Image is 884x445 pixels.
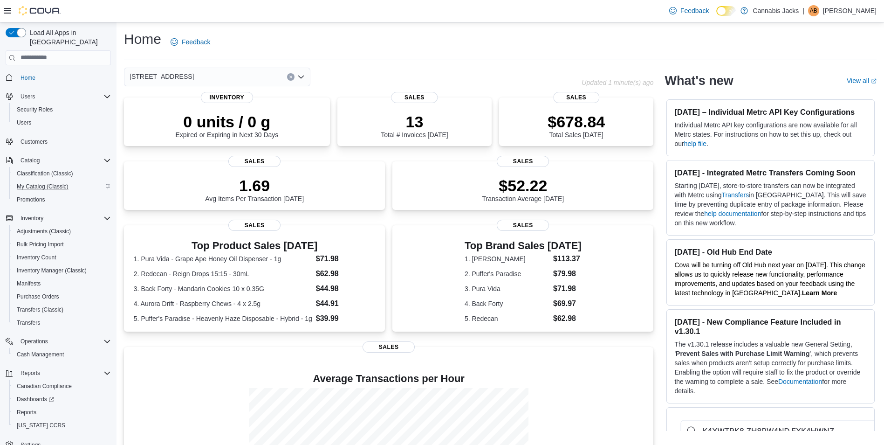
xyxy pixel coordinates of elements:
p: [PERSON_NAME] [823,5,877,16]
span: Transfers [17,319,40,327]
a: Transfers [13,317,44,328]
p: Starting [DATE], store-to-store transfers can now be integrated with Metrc using in [GEOGRAPHIC_D... [674,181,867,228]
div: Expired or Expiring in Next 30 Days [175,112,278,139]
span: Purchase Orders [13,291,111,302]
span: Users [21,93,35,100]
button: Users [17,91,39,102]
dt: 5. Puffer's Paradise - Heavenly Haze Disposable - Hybrid - 1g [134,314,312,323]
a: Canadian Compliance [13,381,75,392]
h3: [DATE] - Old Hub End Date [674,247,867,257]
span: Sales [228,156,281,167]
button: Reports [17,368,44,379]
dd: $39.99 [316,313,376,324]
h4: Average Transactions per Hour [131,373,646,384]
span: My Catalog (Classic) [13,181,111,192]
span: Classification (Classic) [17,170,73,177]
a: Transfers [722,191,749,199]
a: Dashboards [9,393,115,406]
span: Reports [21,369,40,377]
h2: What's new [665,73,733,88]
button: Inventory Count [9,251,115,264]
dd: $71.98 [553,283,582,294]
a: help documentation [704,210,761,217]
button: Customers [2,135,115,148]
dt: 3. Pura Vida [465,284,549,293]
span: Inventory Count [17,254,56,261]
span: Inventory Count [13,252,111,263]
button: Clear input [287,73,295,81]
dt: 3. Back Forty - Mandarin Cookies 10 x 0.35G [134,284,312,293]
h3: [DATE] – Individual Metrc API Key Configurations [674,107,867,117]
span: Catalog [17,155,111,166]
button: Inventory Manager (Classic) [9,264,115,277]
h3: [DATE] - Integrated Metrc Transfers Coming Soon [674,168,867,177]
span: Transfers (Classic) [13,304,111,315]
dt: 4. Aurora Drift - Raspberry Chews - 4 x 2.5g [134,299,312,308]
button: Classification (Classic) [9,167,115,180]
button: Promotions [9,193,115,206]
a: [US_STATE] CCRS [13,420,69,431]
span: Reports [17,409,36,416]
a: help file [684,140,706,147]
span: Load All Apps in [GEOGRAPHIC_DATA] [26,28,111,47]
span: Adjustments (Classic) [17,228,71,235]
button: Users [9,116,115,129]
button: Transfers [9,316,115,329]
span: Feedback [680,6,709,15]
span: My Catalog (Classic) [17,183,69,190]
a: Reports [13,407,40,418]
dd: $71.98 [316,253,376,264]
span: Catalog [21,157,40,164]
span: Washington CCRS [13,420,111,431]
button: Bulk Pricing Import [9,238,115,251]
a: Purchase Orders [13,291,63,302]
h1: Home [124,30,161,49]
span: Purchase Orders [17,293,59,300]
button: Reports [2,367,115,380]
p: 1.69 [205,176,304,195]
span: [US_STATE] CCRS [17,422,65,429]
button: Reports [9,406,115,419]
strong: Prevent Sales with Purchase Limit Warning [676,350,809,357]
span: Reports [17,368,111,379]
dd: $62.98 [316,268,376,279]
h3: Top Product Sales [DATE] [134,240,376,251]
span: Customers [21,138,48,146]
span: Inventory [201,92,253,103]
span: Home [17,72,111,83]
span: Cash Management [13,349,111,360]
button: Canadian Compliance [9,380,115,393]
span: Canadian Compliance [17,382,72,390]
span: Sales [391,92,438,103]
a: View allExternal link [847,77,877,84]
span: Cash Management [17,351,64,358]
button: Catalog [2,154,115,167]
a: Learn More [802,289,837,297]
div: Total Sales [DATE] [548,112,605,139]
span: Feedback [182,37,210,47]
span: Home [21,74,35,82]
button: Adjustments (Classic) [9,225,115,238]
span: Dashboards [17,396,54,403]
button: Purchase Orders [9,290,115,303]
dd: $62.98 [553,313,582,324]
span: Sales [553,92,599,103]
span: Promotions [17,196,45,203]
dt: 1. Pura Vida - Grape Ape Honey Oil Dispenser - 1g [134,254,312,264]
a: Inventory Count [13,252,60,263]
dt: 2. Puffer's Paradise [465,269,549,278]
button: Cash Management [9,348,115,361]
a: Dashboards [13,394,58,405]
div: Transaction Average [DATE] [482,176,564,202]
button: Manifests [9,277,115,290]
span: Users [17,91,111,102]
span: Customers [17,136,111,147]
span: Promotions [13,194,111,205]
button: Open list of options [297,73,305,81]
p: Cannabis Jacks [753,5,799,16]
dd: $44.98 [316,283,376,294]
span: Security Roles [17,106,53,113]
span: Canadian Compliance [13,381,111,392]
a: Transfers (Classic) [13,304,67,315]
